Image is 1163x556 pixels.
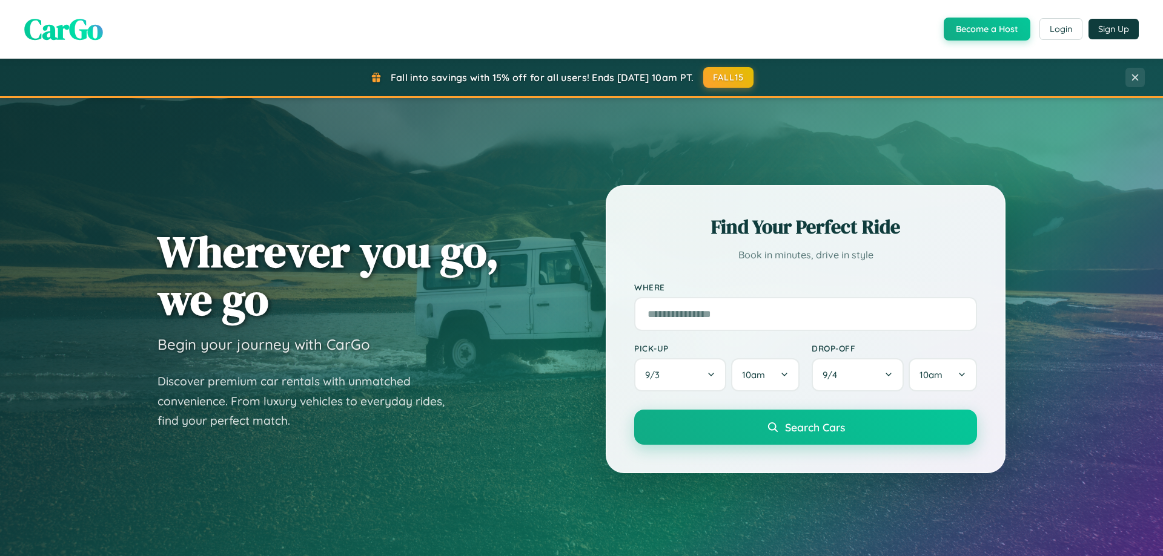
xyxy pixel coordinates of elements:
[634,214,977,240] h2: Find Your Perfect Ride
[391,71,694,83] span: Fall into savings with 15% off for all users! Ends [DATE] 10am PT.
[909,358,977,391] button: 10am
[157,371,460,431] p: Discover premium car rentals with unmatched convenience. From luxury vehicles to everyday rides, ...
[823,369,843,381] span: 9 / 4
[703,67,754,88] button: FALL15
[785,420,845,434] span: Search Cars
[742,369,765,381] span: 10am
[634,343,800,353] label: Pick-up
[634,246,977,264] p: Book in minutes, drive in style
[812,358,904,391] button: 9/4
[24,9,103,49] span: CarGo
[645,369,666,381] span: 9 / 3
[1039,18,1082,40] button: Login
[731,358,800,391] button: 10am
[157,227,499,323] h1: Wherever you go, we go
[944,18,1030,41] button: Become a Host
[157,335,370,353] h3: Begin your journey with CarGo
[919,369,943,381] span: 10am
[1088,19,1139,39] button: Sign Up
[634,410,977,445] button: Search Cars
[634,358,726,391] button: 9/3
[812,343,977,353] label: Drop-off
[634,282,977,292] label: Where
